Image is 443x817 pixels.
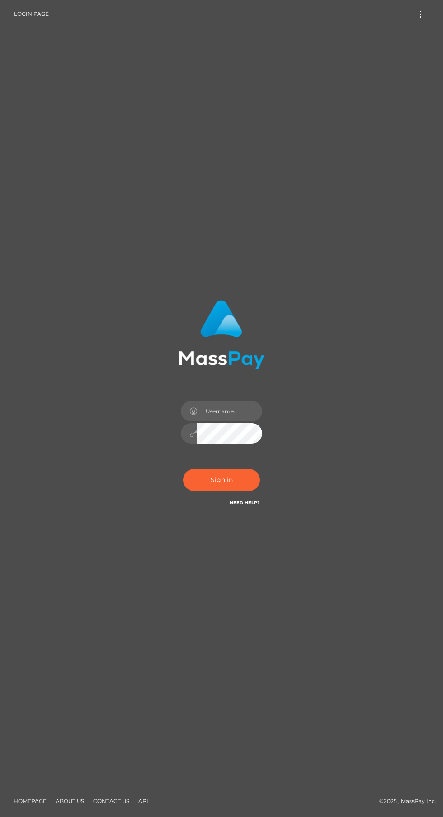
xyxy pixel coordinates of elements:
a: Contact Us [90,794,133,808]
a: Homepage [10,794,50,808]
input: Username... [197,401,262,421]
img: MassPay Login [179,300,264,369]
a: Need Help? [230,500,260,506]
a: API [135,794,152,808]
a: Login Page [14,5,49,24]
div: © 2025 , MassPay Inc. [7,796,436,806]
a: About Us [52,794,88,808]
button: Toggle navigation [412,8,429,20]
button: Sign in [183,469,260,491]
